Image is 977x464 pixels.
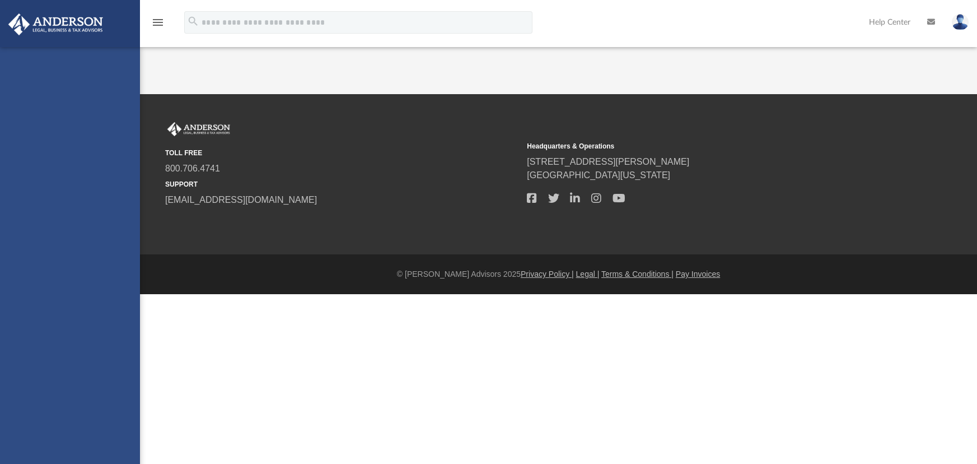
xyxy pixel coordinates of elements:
[165,179,519,189] small: SUPPORT
[140,268,977,280] div: © [PERSON_NAME] Advisors 2025
[676,270,720,279] a: Pay Invoices
[5,13,106,35] img: Anderson Advisors Platinum Portal
[151,16,165,29] i: menu
[576,270,600,279] a: Legal |
[165,195,317,205] a: [EMAIL_ADDRESS][DOMAIN_NAME]
[527,170,670,180] a: [GEOGRAPHIC_DATA][US_STATE]
[527,157,689,166] a: [STREET_ADDRESS][PERSON_NAME]
[601,270,674,279] a: Terms & Conditions |
[521,270,574,279] a: Privacy Policy |
[527,141,881,151] small: Headquarters & Operations
[165,122,232,137] img: Anderson Advisors Platinum Portal
[187,15,199,27] i: search
[952,14,969,30] img: User Pic
[165,164,220,173] a: 800.706.4741
[151,21,165,29] a: menu
[165,148,519,158] small: TOLL FREE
